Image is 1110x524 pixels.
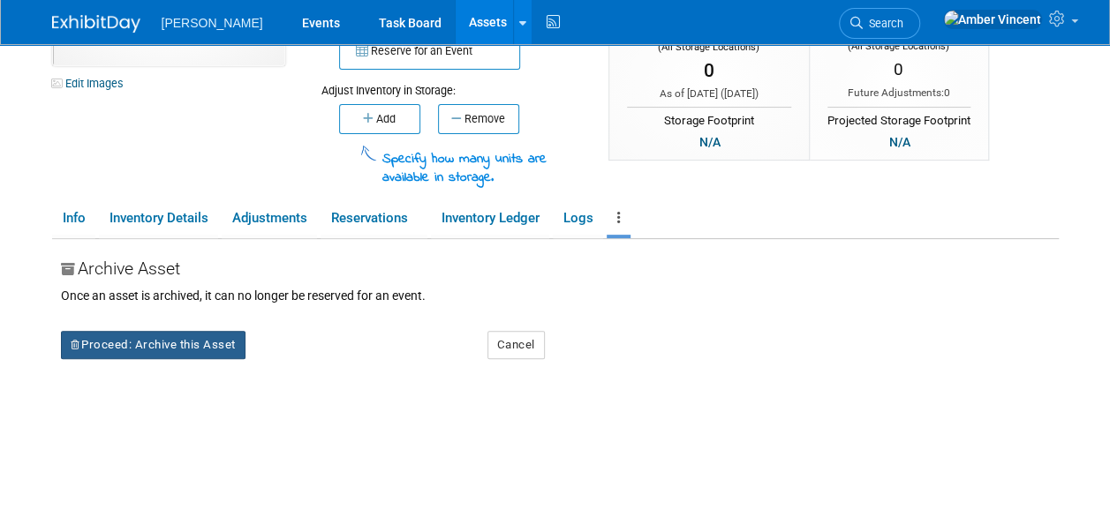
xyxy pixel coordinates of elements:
[694,132,726,152] div: N/A
[627,107,791,130] div: Storage Footprint
[382,149,547,188] span: Specify how many units are available in storage.
[894,59,903,79] span: 0
[321,203,427,234] a: Reservations
[162,16,263,30] span: [PERSON_NAME]
[827,107,970,130] div: Projected Storage Footprint
[944,86,950,99] span: 0
[827,86,970,101] div: Future Adjustments:
[627,38,791,55] div: (All Storage Locations)
[52,203,95,234] a: Info
[943,10,1042,29] img: Amber Vincent
[339,104,420,134] button: Add
[52,15,140,33] img: ExhibitDay
[627,86,791,101] div: As of [DATE] ( )
[339,33,520,70] button: Reserve for an Event
[827,37,970,54] div: (All Storage Locations)
[487,331,545,359] button: Cancel
[704,60,714,81] span: 0
[52,72,131,94] a: Edit Images
[553,203,603,234] a: Logs
[61,331,245,359] button: Proceed: Archive this Asset
[61,257,1059,287] div: Archive Asset
[724,87,755,100] span: [DATE]
[438,104,519,134] button: Remove
[222,203,317,234] a: Adjustments
[431,203,549,234] a: Inventory Ledger
[863,17,903,30] span: Search
[884,132,916,152] div: N/A
[321,70,582,99] div: Adjust Inventory in Storage:
[61,287,1059,304] div: Once an asset is archived, it can no longer be reserved for an event.
[839,8,920,39] a: Search
[99,203,218,234] a: Inventory Details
